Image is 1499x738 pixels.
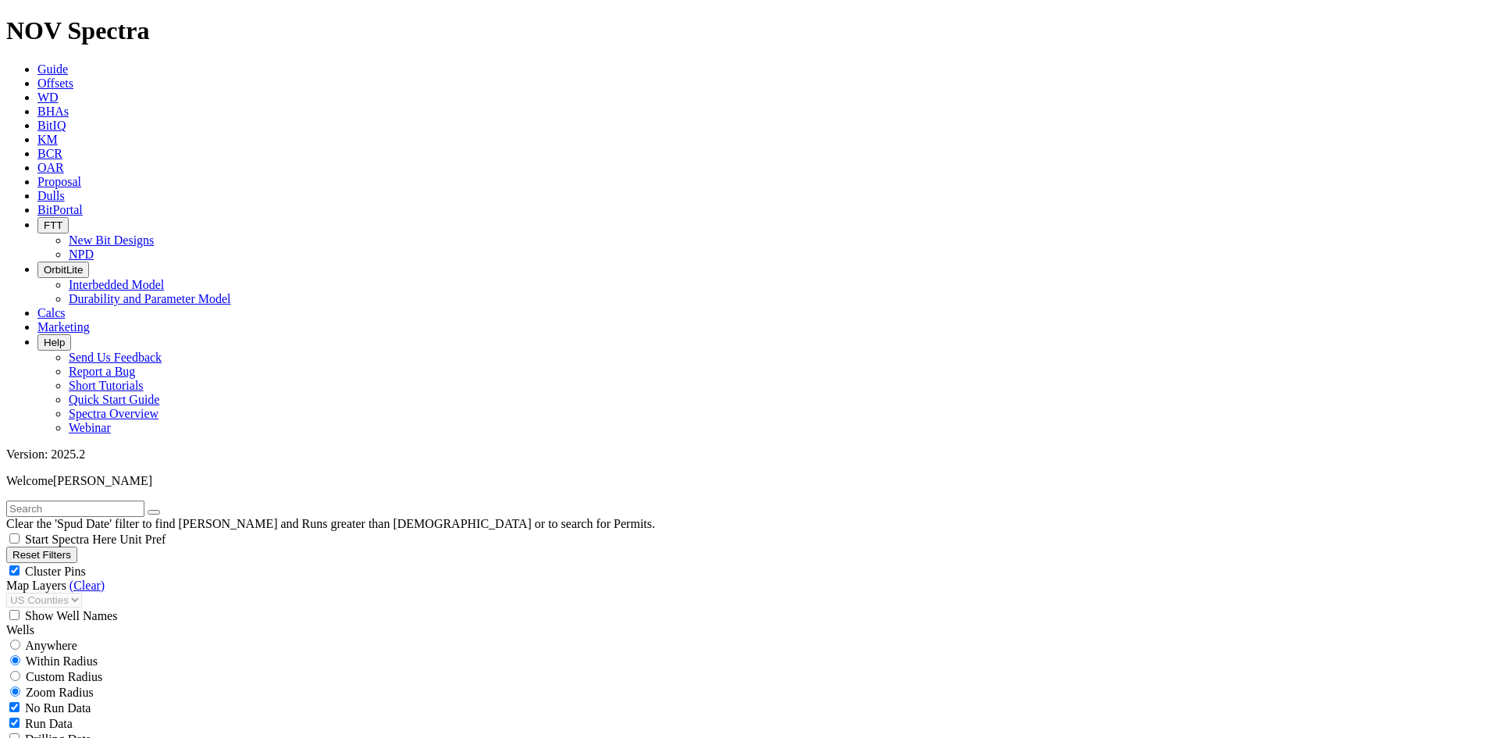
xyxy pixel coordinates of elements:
[44,264,83,276] span: OrbitLite
[69,379,144,392] a: Short Tutorials
[6,579,66,592] span: Map Layers
[26,670,102,683] span: Custom Radius
[69,579,105,592] a: (Clear)
[6,623,1493,637] div: Wells
[69,292,231,305] a: Durability and Parameter Model
[37,119,66,132] a: BitIQ
[6,474,1493,488] p: Welcome
[25,717,73,730] span: Run Data
[44,219,62,231] span: FTT
[69,421,111,434] a: Webinar
[37,161,64,174] a: OAR
[6,501,144,517] input: Search
[6,517,655,530] span: Clear the 'Spud Date' filter to find [PERSON_NAME] and Runs greater than [DEMOGRAPHIC_DATA] or to...
[37,175,81,188] a: Proposal
[37,133,58,146] a: KM
[69,365,135,378] a: Report a Bug
[37,217,69,234] button: FTT
[53,474,152,487] span: [PERSON_NAME]
[25,565,86,578] span: Cluster Pins
[6,16,1493,45] h1: NOV Spectra
[69,278,164,291] a: Interbedded Model
[25,609,117,622] span: Show Well Names
[6,447,1493,462] div: Version: 2025.2
[37,105,69,118] a: BHAs
[44,337,65,348] span: Help
[26,686,94,699] span: Zoom Radius
[37,306,66,319] a: Calcs
[69,407,158,420] a: Spectra Overview
[37,262,89,278] button: OrbitLite
[69,248,94,261] a: NPD
[37,77,73,90] a: Offsets
[37,334,71,351] button: Help
[25,639,77,652] span: Anywhere
[6,547,77,563] button: Reset Filters
[26,654,98,668] span: Within Radius
[25,701,91,715] span: No Run Data
[37,203,83,216] a: BitPortal
[69,393,159,406] a: Quick Start Guide
[25,533,116,546] span: Start Spectra Here
[37,320,90,333] a: Marketing
[119,533,166,546] span: Unit Pref
[37,62,68,76] a: Guide
[37,189,65,202] a: Dulls
[69,351,162,364] a: Send Us Feedback
[69,234,154,247] a: New Bit Designs
[37,147,62,160] a: BCR
[9,533,20,544] input: Start Spectra Here
[37,91,59,104] a: WD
